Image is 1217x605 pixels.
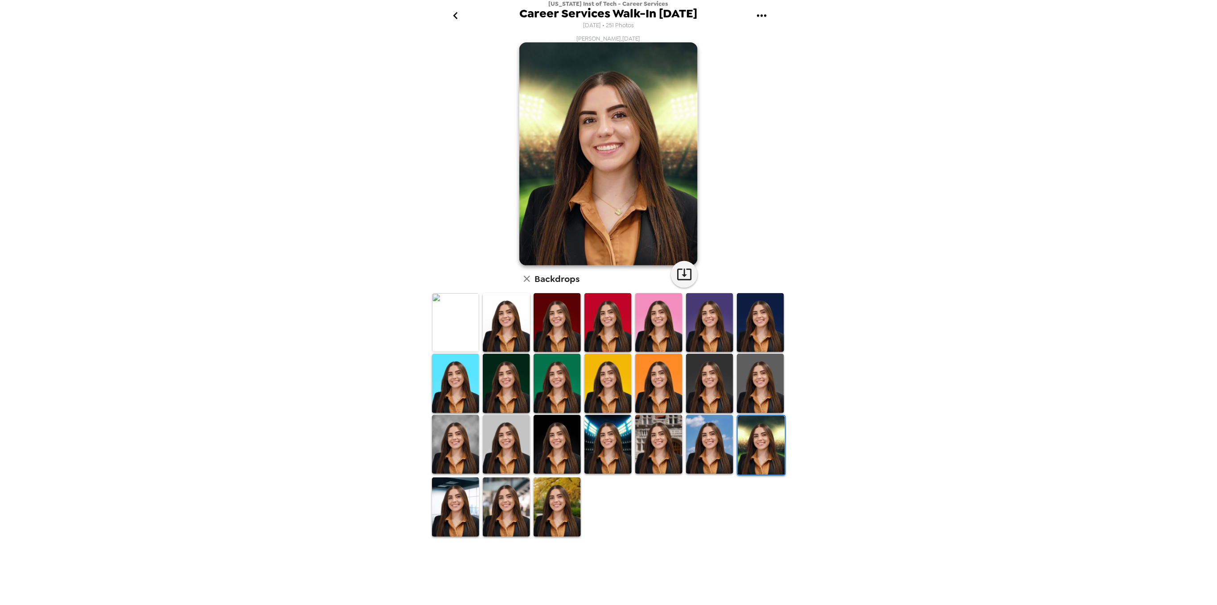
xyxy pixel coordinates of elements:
[519,42,698,265] img: user
[432,293,479,352] img: Original
[441,1,470,30] button: go back
[747,1,776,30] button: gallery menu
[520,8,698,20] span: Career Services Walk-In [DATE]
[577,35,641,42] span: [PERSON_NAME] , [DATE]
[534,272,580,286] h6: Backdrops
[583,20,634,32] span: [DATE] • 251 Photos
